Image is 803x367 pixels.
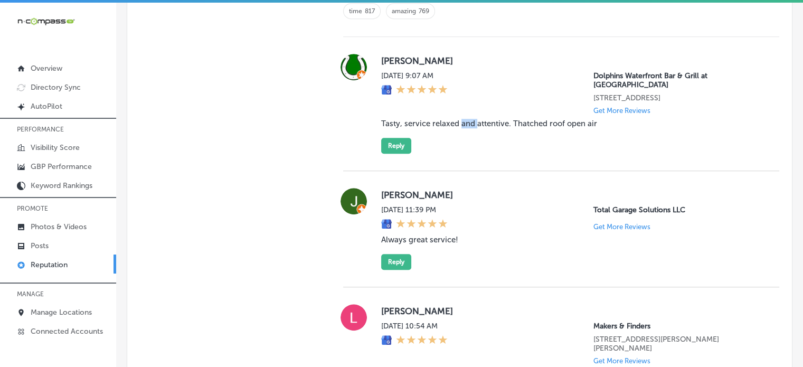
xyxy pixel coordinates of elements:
p: 310 Lagoon Way [593,93,762,102]
p: Connected Accounts [31,327,103,336]
p: Keyword Rankings [31,181,92,190]
p: Dolphins Waterfront Bar & Grill at Cape Crossing [593,71,762,89]
blockquote: Always great service! [381,235,762,244]
label: [PERSON_NAME] [381,306,762,316]
p: GBP Performance [31,162,92,171]
div: 5 Stars [396,219,448,230]
a: 817 [365,7,375,15]
blockquote: Tasty, service relaxed and attentive. Thatched roof open air [381,119,762,128]
button: Reply [381,138,411,154]
label: [DATE] 9:07 AM [381,71,448,80]
p: Total Garage Solutions LLC [593,205,762,214]
div: 5 Stars [396,335,448,346]
p: Directory Sync [31,83,81,92]
p: Overview [31,64,62,73]
label: [DATE] 10:54 AM [381,322,448,331]
p: Get More Reviews [593,223,650,231]
p: Manage Locations [31,308,92,317]
p: Reputation [31,260,68,269]
div: 5 Stars [396,84,448,96]
a: time [349,7,362,15]
label: [PERSON_NAME] [381,190,762,200]
a: 769 [419,7,429,15]
p: Visibility Score [31,143,80,152]
p: 75 S Valle Verde Dr #260 [593,335,762,353]
label: [PERSON_NAME] [381,55,762,66]
p: Posts [31,241,49,250]
button: Reply [381,254,411,270]
p: Photos & Videos [31,222,87,231]
p: AutoPilot [31,102,62,111]
p: Makers & Finders [593,322,762,331]
label: [DATE] 11:39 PM [381,205,448,214]
p: Get More Reviews [593,107,650,115]
p: Get More Reviews [593,357,650,365]
a: amazing [392,7,416,15]
img: 660ab0bf-5cc7-4cb8-ba1c-48b5ae0f18e60NCTV_CLogo_TV_Black_-500x88.png [17,16,75,26]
